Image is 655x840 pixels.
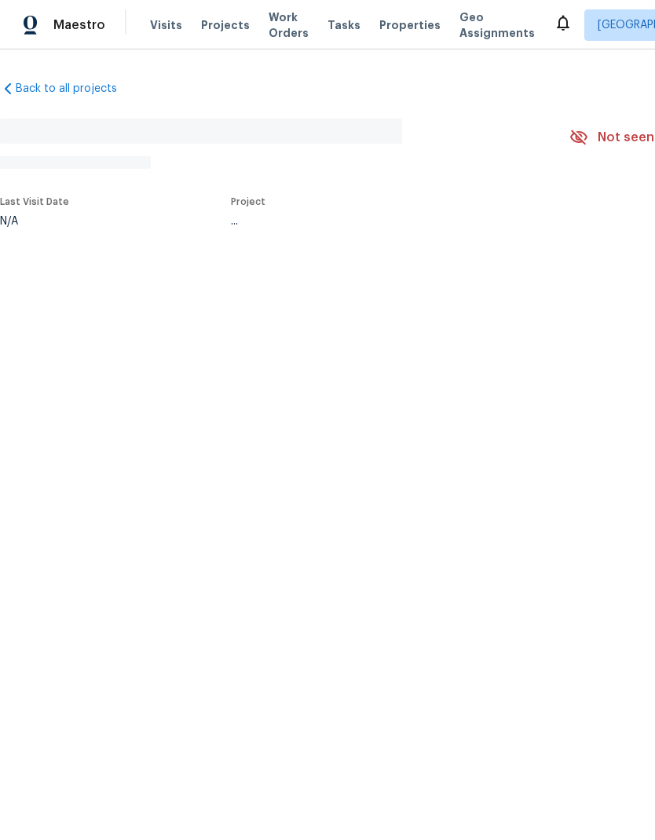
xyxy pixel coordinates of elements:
[53,17,105,33] span: Maestro
[201,17,250,33] span: Projects
[459,9,535,41] span: Geo Assignments
[231,197,265,206] span: Project
[379,17,441,33] span: Properties
[269,9,309,41] span: Work Orders
[231,216,532,227] div: ...
[150,17,182,33] span: Visits
[327,20,360,31] span: Tasks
